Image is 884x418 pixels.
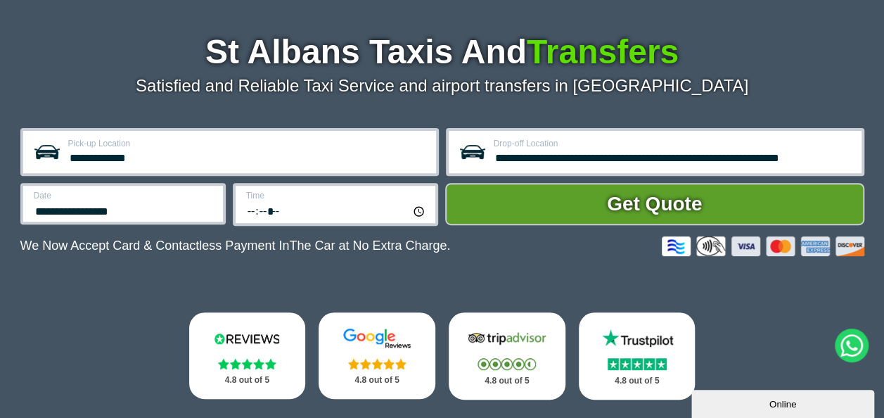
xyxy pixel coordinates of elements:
[494,139,853,148] label: Drop-off Location
[205,372,290,389] p: 4.8 out of 5
[20,239,451,253] p: We Now Accept Card & Contactless Payment In
[319,312,435,399] a: Google Stars 4.8 out of 5
[205,328,289,349] img: Reviews.io
[20,76,864,96] p: Satisfied and Reliable Taxi Service and airport transfers in [GEOGRAPHIC_DATA]
[445,183,864,225] button: Get Quote
[691,387,877,418] iframe: chat widget
[189,312,306,399] a: Reviews.io Stars 4.8 out of 5
[246,191,427,200] label: Time
[20,35,864,69] h1: St Albans Taxis And
[594,372,680,390] p: 4.8 out of 5
[579,312,696,400] a: Trustpilot Stars 4.8 out of 5
[527,33,679,70] span: Transfers
[289,239,450,253] span: The Car at No Extra Charge.
[68,139,428,148] label: Pick-up Location
[595,328,679,349] img: Trustpilot
[478,358,536,370] img: Stars
[464,372,550,390] p: 4.8 out of 5
[465,328,549,349] img: Tripadvisor
[608,358,667,370] img: Stars
[662,236,864,256] img: Credit And Debit Cards
[348,358,406,369] img: Stars
[334,372,420,389] p: 4.8 out of 5
[34,191,214,200] label: Date
[449,312,565,400] a: Tripadvisor Stars 4.8 out of 5
[218,358,276,369] img: Stars
[335,328,419,349] img: Google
